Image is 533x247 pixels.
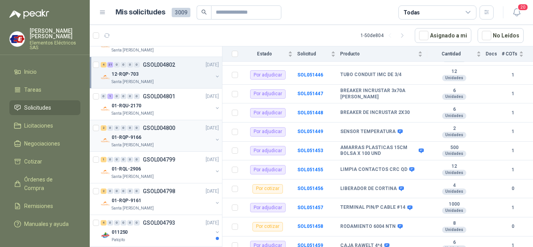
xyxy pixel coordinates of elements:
span: Inicio [24,68,37,76]
p: [PERSON_NAME] [PERSON_NAME] [30,28,80,39]
a: SOL051453 [297,148,323,153]
img: Company Logo [101,231,110,240]
div: 1 - 50 de 804 [361,29,409,42]
div: 0 [121,94,126,99]
span: 3009 [172,8,190,17]
div: Unidades [442,227,466,233]
p: GSOL004800 [143,125,175,131]
b: 2 [427,126,481,132]
b: TUBO CONDUIT IMC DE 3/4 [340,72,402,78]
span: Remisiones [24,202,53,210]
th: Estado [243,46,297,62]
b: RODAMIENTO 6004 NTN [340,224,396,230]
h1: Mis solicitudes [115,7,165,18]
a: Inicio [9,64,80,79]
p: Patojito [112,237,125,243]
div: 0 [107,220,113,226]
th: Solicitud [297,46,340,62]
div: Unidades [442,75,466,81]
div: Por adjudicar [250,203,286,212]
p: 12-RQP-703 [112,71,139,78]
span: Tareas [24,85,41,94]
a: SOL051457 [297,205,323,210]
b: 1 [502,147,524,155]
div: 0 [114,94,120,99]
div: 0 [134,125,140,131]
img: Company Logo [10,32,25,46]
div: Unidades [442,170,466,176]
div: 0 [134,220,140,226]
div: 2 [101,188,107,194]
th: Cantidad [427,46,486,62]
a: Manuales y ayuda [9,217,80,231]
span: search [201,9,207,15]
p: Santa [PERSON_NAME] [112,142,154,148]
b: 1 [502,90,524,98]
a: Licitaciones [9,118,80,133]
b: 1 [502,71,524,79]
img: Company Logo [101,73,110,82]
div: 0 [134,62,140,68]
div: Por adjudicar [250,108,286,117]
b: 6 [427,240,481,246]
a: Remisiones [9,199,80,213]
a: SOL051449 [297,129,323,134]
div: Unidades [442,94,466,100]
div: Por adjudicar [250,146,286,155]
b: 1 [502,166,524,174]
div: 0 [134,157,140,162]
a: SOL051456 [297,186,323,191]
p: 011250 [112,229,128,236]
b: LIMPIA CONTACTOS CRC QD [340,167,407,173]
b: 1000 [427,201,481,208]
div: Unidades [442,113,466,119]
div: 0 [107,157,113,162]
b: 4 [427,183,481,189]
a: 4 0 0 0 0 0 GSOL004793[DATE] Company Logo011250Patojito [101,218,220,243]
div: 0 [121,188,126,194]
b: TERMINAL PIN/P CABLE #14 [340,204,405,211]
div: Por cotizar [252,222,283,231]
b: SOL051446 [297,72,323,78]
b: 12 [427,163,481,170]
button: 20 [510,5,524,20]
p: GSOL004799 [143,157,175,162]
p: 01-RQL-2906 [112,165,141,173]
p: [DATE] [206,61,219,69]
div: Unidades [442,208,466,214]
a: Negociaciones [9,136,80,151]
b: SENSOR TEMPERATURA [340,129,396,135]
a: 1 0 0 0 0 0 GSOL004799[DATE] Company Logo01-RQL-2906Santa [PERSON_NAME] [101,155,220,180]
div: 0 [114,62,120,68]
p: [DATE] [206,156,219,163]
span: Producto [340,51,416,57]
p: [DATE] [206,188,219,195]
div: 0 [114,220,120,226]
div: 0 [107,125,113,131]
span: Negociaciones [24,139,60,148]
a: 0 1 0 0 0 0 GSOL004801[DATE] Company Logo01-RQU-2170Santa [PERSON_NAME] [101,92,220,117]
div: 0 [101,94,107,99]
b: 8 [427,220,481,227]
b: BREAKER INCRUSTAR 3x70A [PERSON_NAME] [340,88,423,100]
div: 31 [107,62,113,68]
div: 1 [107,94,113,99]
div: 0 [134,94,140,99]
button: No Leídos [478,28,524,43]
span: Manuales y ayuda [24,220,69,228]
div: 0 [127,125,133,131]
b: BREAKER DE INCRUSTAR 2X30 [340,110,410,116]
div: Unidades [442,132,466,138]
b: LIBERADOR DE CORTINA [340,186,397,192]
div: 2 [101,125,107,131]
div: 0 [127,62,133,68]
div: 0 [134,188,140,194]
div: 0 [121,62,126,68]
b: 1 [502,109,524,117]
span: Cotizar [24,157,42,166]
a: SOL051447 [297,91,323,96]
div: Por cotizar [252,184,283,194]
a: 2 0 0 0 0 0 GSOL004800[DATE] Company Logo01-RQP-9166Santa [PERSON_NAME] [101,123,220,148]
